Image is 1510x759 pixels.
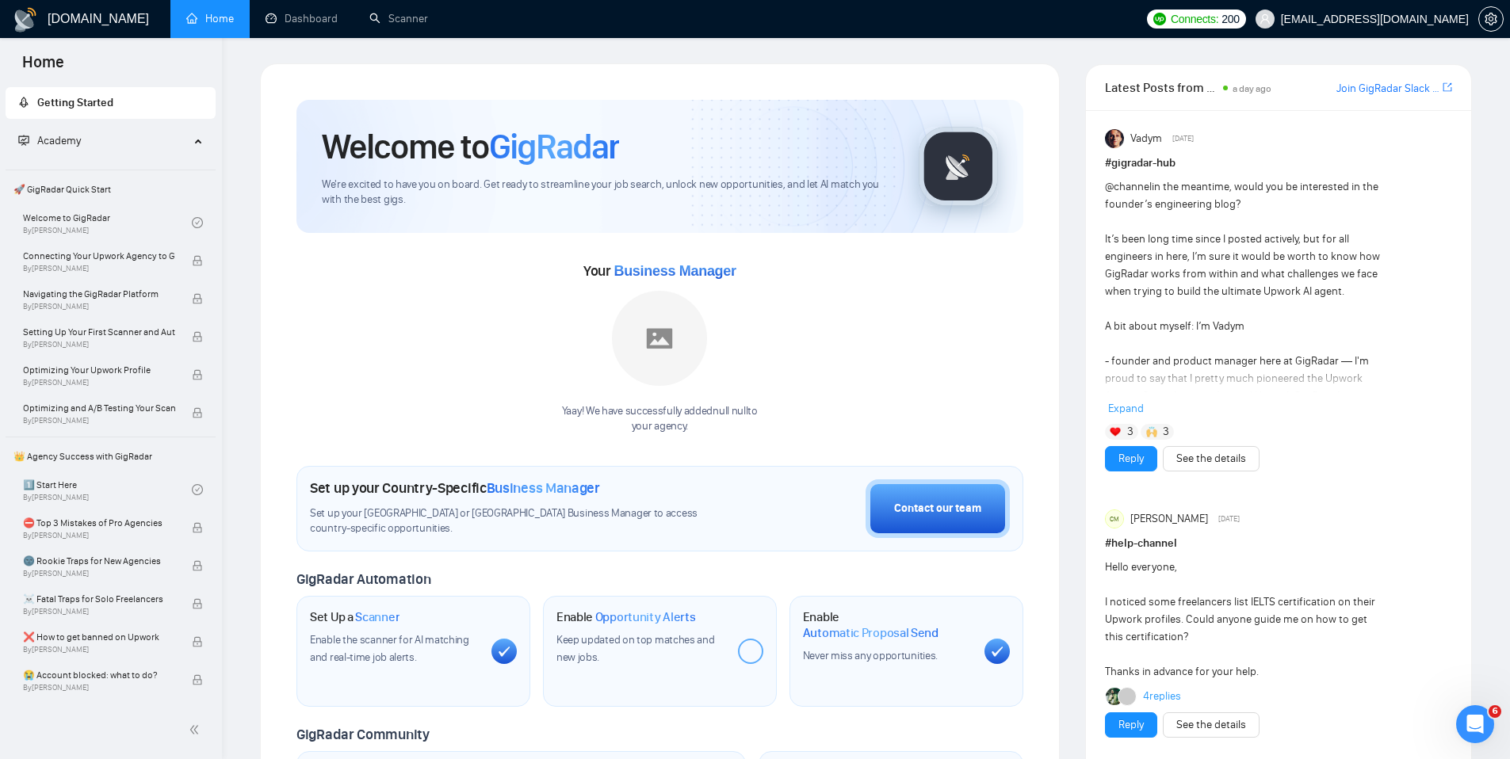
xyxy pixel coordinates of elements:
[1105,180,1152,193] span: @channel
[1172,132,1194,146] span: [DATE]
[23,569,175,578] span: By [PERSON_NAME]
[562,419,758,434] p: your agency .
[612,291,707,386] img: placeholder.png
[18,97,29,108] span: rocket
[23,248,175,264] span: Connecting Your Upwork Agency to GigRadar
[7,441,214,472] span: 👑 Agency Success with GigRadar
[23,515,175,531] span: ⛔ Top 3 Mistakes of Pro Agencies
[489,125,619,168] span: GigRadar
[23,607,175,616] span: By [PERSON_NAME]
[310,479,600,497] h1: Set up your Country-Specific
[1163,424,1169,440] span: 3
[23,286,175,302] span: Navigating the GigRadar Platform
[803,649,938,662] span: Never miss any opportunities.
[562,404,758,434] div: Yaay! We have successfully added null null to
[1130,130,1162,147] span: Vadym
[23,378,175,387] span: By [PERSON_NAME]
[1443,81,1452,93] span: export
[1105,559,1383,681] div: Hello everyone, I noticed some freelancers list IELTS certification on their Upwork profiles. Cou...
[192,484,203,495] span: check-circle
[192,331,203,342] span: lock
[23,324,175,340] span: Setting Up Your First Scanner and Auto-Bidder
[1108,402,1144,415] span: Expand
[266,12,338,25] a: dashboardDashboard
[18,134,81,147] span: Academy
[1106,688,1123,705] img: Vlad
[487,479,600,497] span: Business Manager
[583,262,736,280] span: Your
[23,400,175,416] span: Optimizing and A/B Testing Your Scanner for Better Results
[1105,178,1383,631] div: in the meantime, would you be interested in the founder’s engineering blog? It’s been long time s...
[1118,716,1144,734] a: Reply
[186,12,234,25] a: homeHome
[192,369,203,380] span: lock
[355,609,399,625] span: Scanner
[1218,512,1240,526] span: [DATE]
[803,609,972,640] h1: Enable
[296,570,430,588] span: GigRadar Automation
[1105,712,1157,738] button: Reply
[866,479,1010,538] button: Contact our team
[1146,426,1157,437] img: 🙌
[1260,13,1271,25] span: user
[1456,705,1494,743] iframe: Intercom live chat
[192,598,203,609] span: lock
[192,674,203,685] span: lock
[1336,80,1439,97] a: Join GigRadar Slack Community
[23,591,175,607] span: ☠️ Fatal Traps for Solo Freelancers
[23,472,192,507] a: 1️⃣ Start HereBy[PERSON_NAME]
[23,362,175,378] span: Optimizing Your Upwork Profile
[1478,13,1504,25] a: setting
[13,7,38,32] img: logo
[1478,6,1504,32] button: setting
[23,205,192,240] a: Welcome to GigRadarBy[PERSON_NAME]
[10,51,77,84] span: Home
[6,87,216,119] li: Getting Started
[1127,424,1133,440] span: 3
[1489,705,1501,718] span: 6
[1105,535,1452,552] h1: # help-channel
[18,135,29,146] span: fund-projection-screen
[1105,129,1124,148] img: Vadym
[310,506,730,536] span: Set up your [GEOGRAPHIC_DATA] or [GEOGRAPHIC_DATA] Business Manager to access country-specific op...
[37,134,81,147] span: Academy
[556,609,696,625] h1: Enable
[1176,716,1246,734] a: See the details
[919,127,998,206] img: gigradar-logo.png
[37,96,113,109] span: Getting Started
[1163,446,1260,471] button: See the details
[1479,13,1503,25] span: setting
[322,177,893,208] span: We're excited to have you on board. Get ready to streamline your job search, unlock new opportuni...
[556,633,715,664] span: Keep updated on top matches and new jobs.
[310,633,469,664] span: Enable the scanner for AI matching and real-time job alerts.
[1143,688,1181,704] a: 4replies
[1443,80,1452,95] a: export
[1221,10,1239,28] span: 200
[894,500,981,517] div: Contact our team
[1233,83,1271,94] span: a day ago
[23,645,175,654] span: By [PERSON_NAME]
[23,667,175,683] span: 😭 Account blocked: what to do?
[1105,78,1218,97] span: Latest Posts from the GigRadar Community
[1110,426,1121,437] img: ❤️
[23,531,175,540] span: By [PERSON_NAME]
[322,125,619,168] h1: Welcome to
[1130,510,1208,528] span: [PERSON_NAME]
[23,340,175,349] span: By [PERSON_NAME]
[595,609,696,625] span: Opportunity Alerts
[1105,446,1157,471] button: Reply
[1153,13,1166,25] img: upwork-logo.png
[1171,10,1218,28] span: Connects:
[23,302,175,311] span: By [PERSON_NAME]
[23,553,175,569] span: 🌚 Rookie Traps for New Agencies
[1176,450,1246,467] a: See the details
[23,683,175,692] span: By [PERSON_NAME]
[7,174,214,205] span: 🚀 GigRadar Quick Start
[1163,712,1260,738] button: See the details
[192,293,203,304] span: lock
[192,217,203,228] span: check-circle
[614,263,736,279] span: Business Manager
[296,726,430,743] span: GigRadar Community
[192,522,203,533] span: lock
[189,722,205,738] span: double-left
